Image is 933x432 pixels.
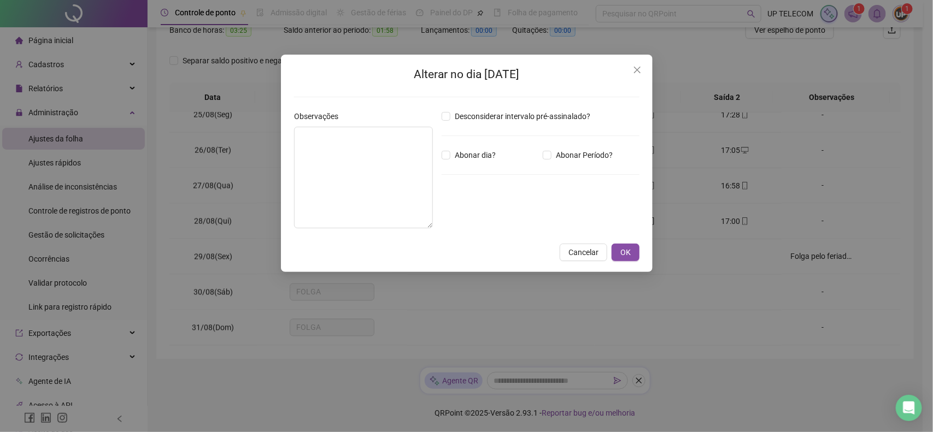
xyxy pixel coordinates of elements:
span: close [633,66,642,74]
div: Open Intercom Messenger [896,395,922,421]
button: Cancelar [560,244,607,261]
button: Close [629,61,646,79]
h2: Alterar no dia [DATE] [294,66,639,84]
span: Abonar dia? [450,149,500,161]
span: Cancelar [568,246,598,258]
span: OK [620,246,631,258]
label: Observações [294,110,345,122]
span: Abonar Período? [551,149,617,161]
button: OK [612,244,639,261]
span: Desconsiderar intervalo pré-assinalado? [450,110,595,122]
